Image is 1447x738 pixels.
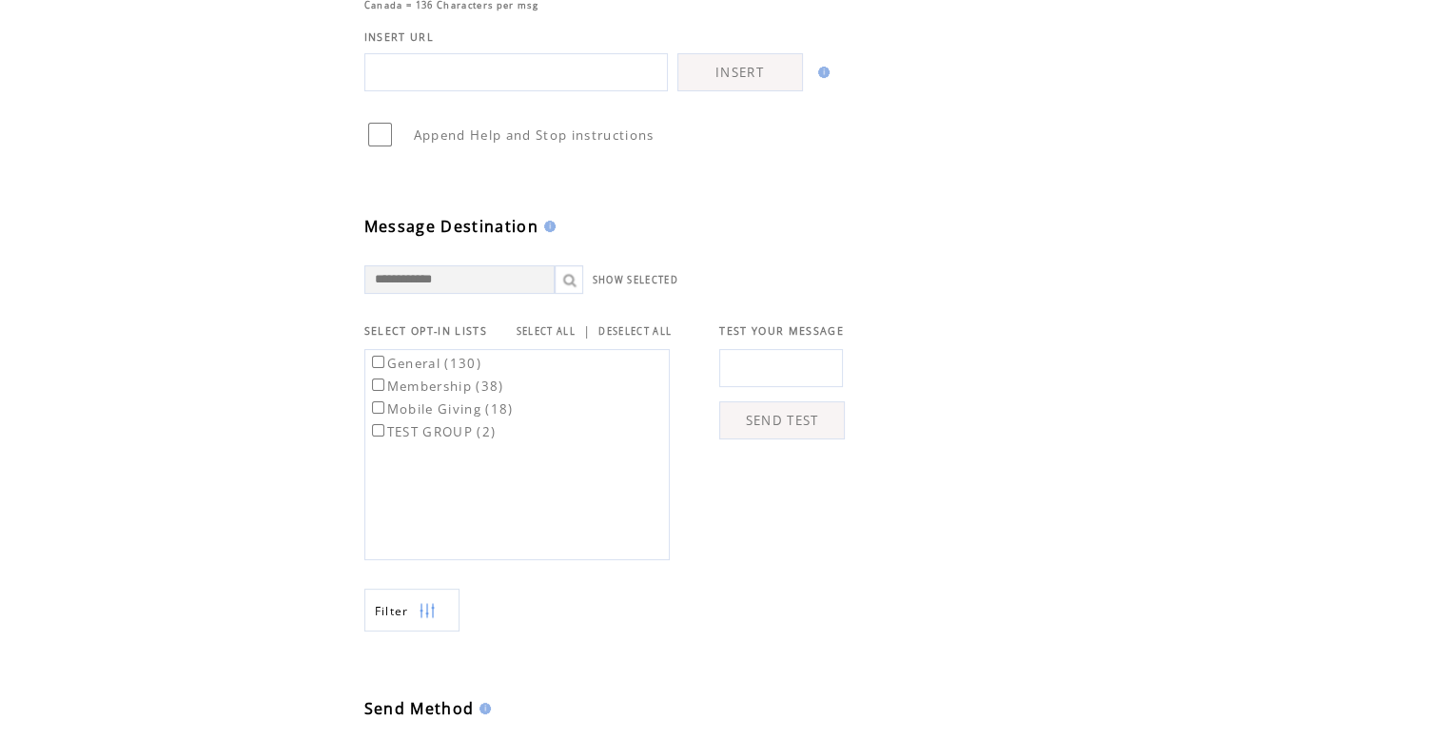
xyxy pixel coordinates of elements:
input: Mobile Giving (18) [372,401,384,414]
img: help.gif [474,703,491,714]
a: DESELECT ALL [598,325,672,338]
span: SELECT OPT-IN LISTS [364,324,487,338]
input: TEST GROUP (2) [372,424,384,437]
span: Message Destination [364,216,538,237]
span: Send Method [364,698,475,719]
label: Mobile Giving (18) [368,400,514,418]
input: Membership (38) [372,379,384,391]
span: TEST YOUR MESSAGE [719,324,844,338]
a: SEND TEST [719,401,845,439]
label: TEST GROUP (2) [368,423,497,440]
img: help.gif [538,221,556,232]
span: INSERT URL [364,30,434,44]
a: SELECT ALL [517,325,576,338]
label: General (130) [368,355,481,372]
span: Show filters [375,603,409,619]
a: Filter [364,589,460,631]
img: filters.png [419,590,436,632]
span: Append Help and Stop instructions [414,126,655,144]
a: INSERT [677,53,803,91]
span: | [583,322,591,340]
input: General (130) [372,356,384,368]
label: Membership (38) [368,378,504,395]
a: SHOW SELECTED [593,274,678,286]
img: help.gif [812,67,830,78]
